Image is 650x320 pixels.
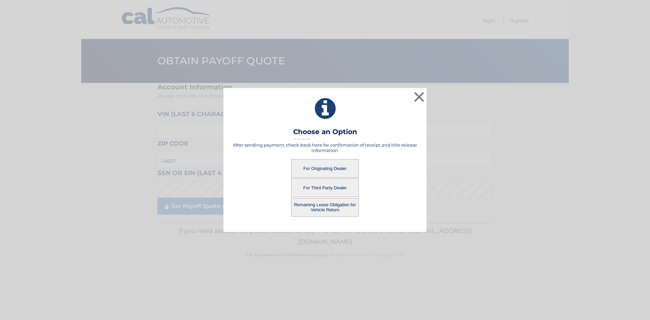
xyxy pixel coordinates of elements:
[412,90,426,104] button: ×
[291,159,359,178] button: For Originating Dealer
[291,198,359,217] button: Remaining Lease Obligation for Vehicle Return
[291,178,359,197] button: For Third Party Dealer
[293,128,357,140] h3: Choose an Option
[232,142,418,153] h5: After sending payment, check back here for confirmation of receipt and title release information.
